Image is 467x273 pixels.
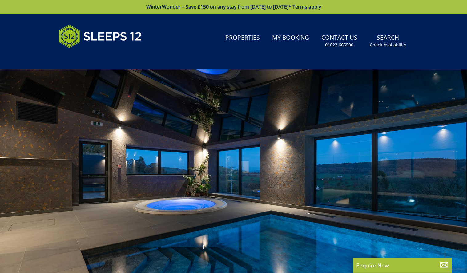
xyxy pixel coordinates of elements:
[270,31,312,45] a: My Booking
[325,42,353,48] small: 01823 665500
[370,42,406,48] small: Check Availability
[319,31,360,51] a: Contact Us01823 665500
[56,55,120,61] iframe: Customer reviews powered by Trustpilot
[367,31,409,51] a: SearchCheck Availability
[356,261,449,269] p: Enquire Now
[223,31,262,45] a: Properties
[59,21,142,52] img: Sleeps 12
